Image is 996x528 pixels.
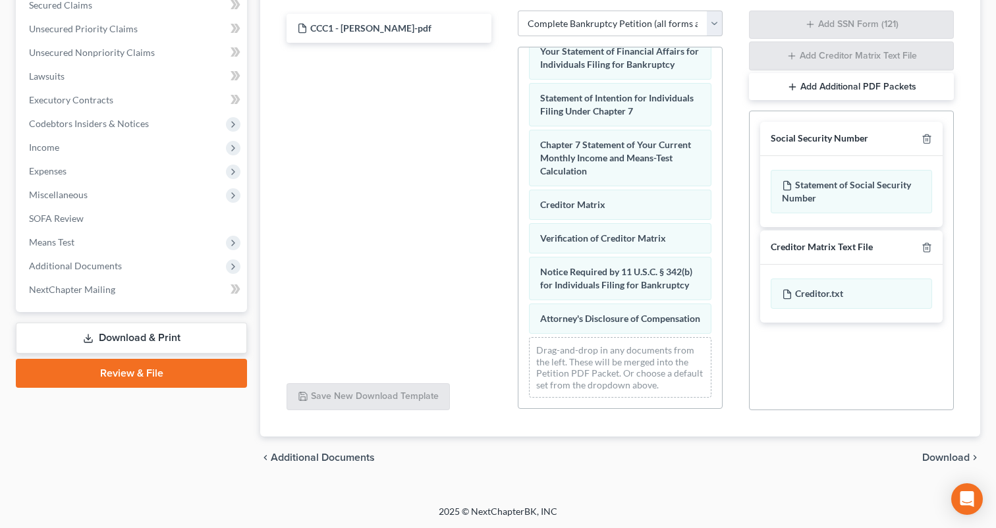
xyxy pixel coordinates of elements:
[540,313,700,324] span: Attorney's Disclosure of Compensation
[18,41,247,65] a: Unsecured Nonpriority Claims
[540,266,692,290] span: Notice Required by 11 U.S.C. § 342(b) for Individuals Filing for Bankruptcy
[951,483,983,515] div: Open Intercom Messenger
[18,207,247,230] a: SOFA Review
[540,199,605,210] span: Creditor Matrix
[29,236,74,248] span: Means Test
[29,213,84,224] span: SOFA Review
[771,132,868,145] div: Social Security Number
[771,241,873,253] div: Creditor Matrix Text File
[29,70,65,82] span: Lawsuits
[970,452,980,463] i: chevron_right
[29,47,155,58] span: Unsecured Nonpriority Claims
[771,170,932,213] div: Statement of Social Security Number
[29,284,115,295] span: NextChapter Mailing
[29,23,138,34] span: Unsecured Priority Claims
[29,142,59,153] span: Income
[540,139,691,176] span: Chapter 7 Statement of Your Current Monthly Income and Means-Test Calculation
[29,189,88,200] span: Miscellaneous
[18,88,247,112] a: Executory Contracts
[29,94,113,105] span: Executory Contracts
[922,452,980,463] button: Download chevron_right
[310,22,431,34] span: CCC1 - [PERSON_NAME]-pdf
[749,41,954,70] button: Add Creditor Matrix Text File
[260,452,375,463] a: chevron_left Additional Documents
[749,11,954,40] button: Add SSN Form (121)
[540,92,694,117] span: Statement of Intention for Individuals Filing Under Chapter 7
[18,278,247,302] a: NextChapter Mailing
[529,337,711,398] div: Drag-and-drop in any documents from the left. These will be merged into the Petition PDF Packet. ...
[749,73,954,101] button: Add Additional PDF Packets
[271,452,375,463] span: Additional Documents
[18,65,247,88] a: Lawsuits
[18,17,247,41] a: Unsecured Priority Claims
[29,165,67,176] span: Expenses
[287,383,450,411] button: Save New Download Template
[16,323,247,354] a: Download & Print
[29,118,149,129] span: Codebtors Insiders & Notices
[29,260,122,271] span: Additional Documents
[260,452,271,463] i: chevron_left
[922,452,970,463] span: Download
[16,359,247,388] a: Review & File
[540,232,666,244] span: Verification of Creditor Matrix
[771,278,932,309] div: Creditor.txt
